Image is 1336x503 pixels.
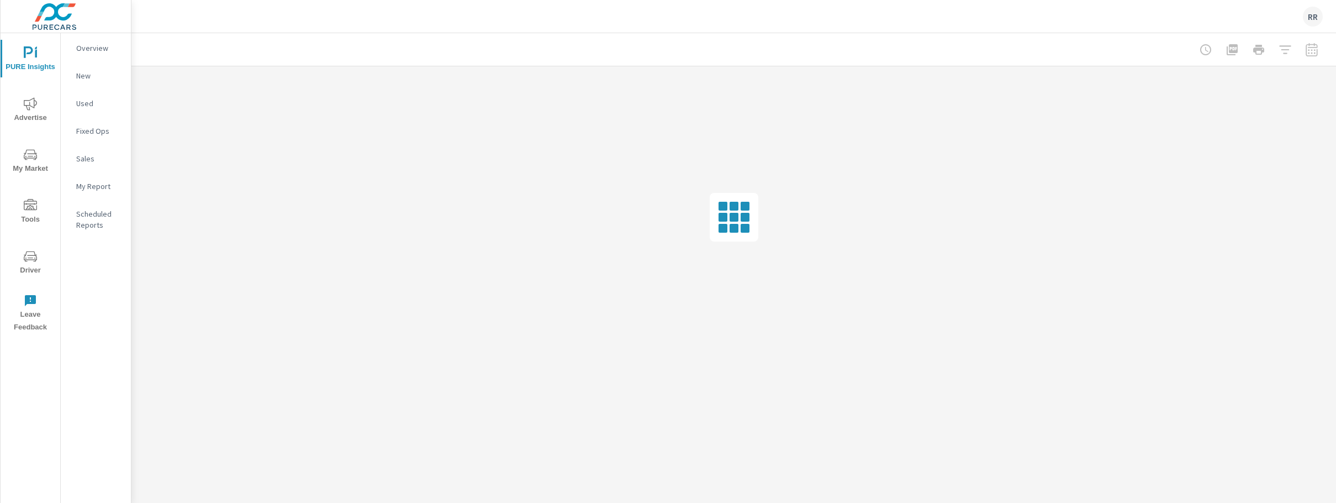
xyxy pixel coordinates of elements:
p: Overview [76,43,122,54]
p: Fixed Ops [76,125,122,137]
span: My Market [4,148,57,175]
p: My Report [76,181,122,192]
div: Used [61,95,131,112]
p: Sales [76,153,122,164]
div: nav menu [1,33,60,338]
p: Used [76,98,122,109]
div: Scheduled Reports [61,206,131,233]
div: My Report [61,178,131,195]
div: New [61,67,131,84]
div: RR [1303,7,1323,27]
span: Advertise [4,97,57,124]
span: Tools [4,199,57,226]
div: Fixed Ops [61,123,131,139]
div: Overview [61,40,131,56]
p: New [76,70,122,81]
span: PURE Insights [4,46,57,74]
p: Scheduled Reports [76,208,122,230]
span: Driver [4,250,57,277]
div: Sales [61,150,131,167]
span: Leave Feedback [4,294,57,334]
